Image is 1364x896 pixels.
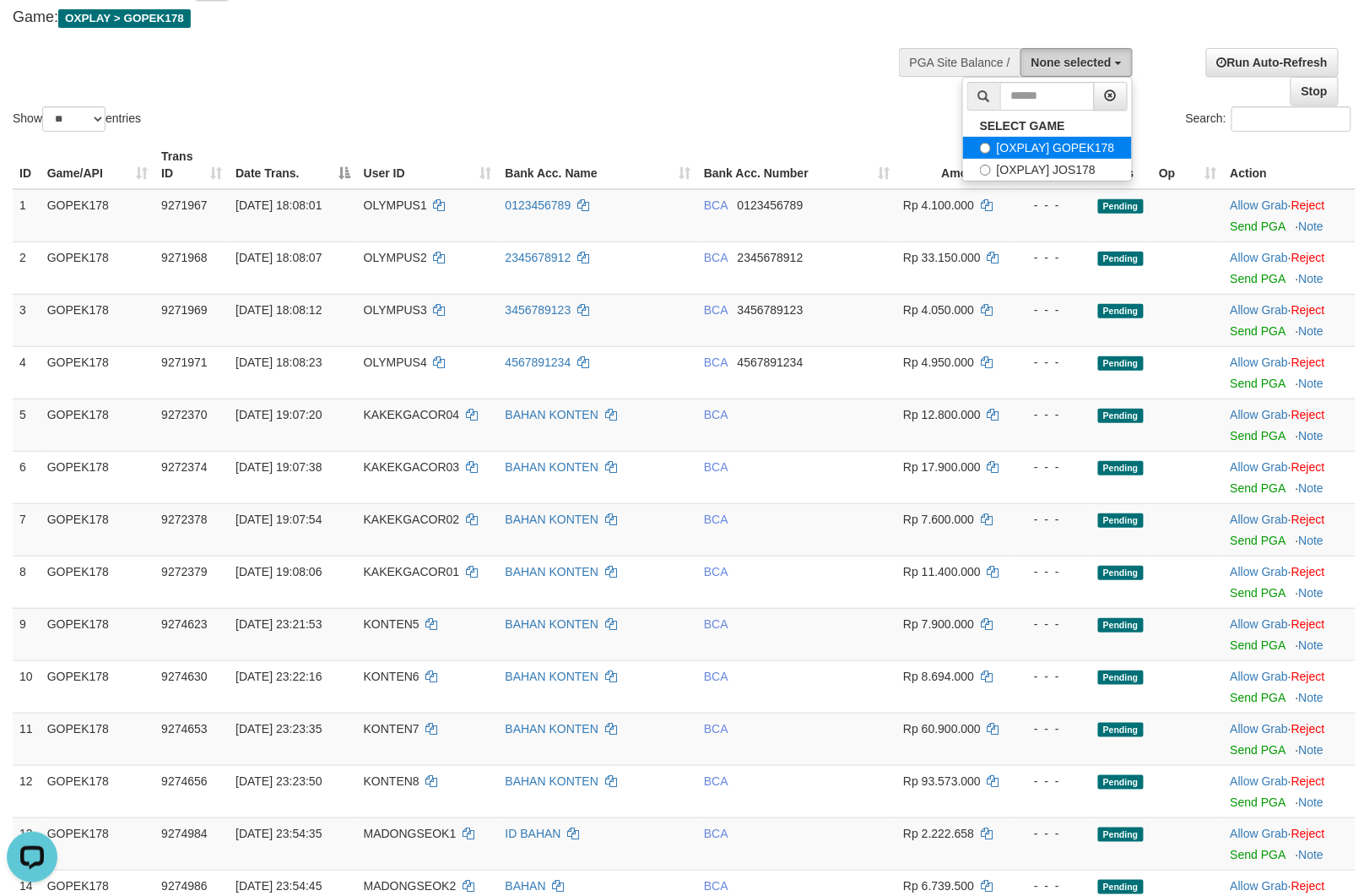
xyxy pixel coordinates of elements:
a: ID BAHAN [506,827,561,840]
span: [DATE] 19:07:20 [235,408,322,421]
th: Trans ID: activate to sort column ascending [154,141,229,189]
span: KONTEN6 [364,670,419,683]
label: [OXPLAY] GOPEK178 [963,137,1132,159]
a: Reject [1291,303,1325,317]
div: - - - [1018,459,1084,475]
a: Note [1299,324,1324,338]
td: · [1224,294,1356,346]
th: Op: activate to sort column ascending [1152,141,1223,189]
span: Pending [1098,723,1144,737]
span: Pending [1098,880,1144,894]
span: KAKEKGACOR04 [364,408,460,421]
a: Send PGA [1231,220,1286,233]
span: OLYMPUS1 [364,198,427,212]
td: · [1224,660,1356,713]
span: · [1231,722,1291,736]
td: 4 [13,346,41,399]
span: Rp 60.900.000 [903,722,981,736]
td: · [1224,765,1356,817]
span: Pending [1098,566,1144,580]
a: Reject [1291,670,1325,683]
span: Rp 4.050.000 [903,303,974,317]
span: Rp 93.573.000 [903,774,981,788]
input: [OXPLAY] JOS178 [980,165,991,176]
a: Allow Grab [1231,251,1288,264]
a: Allow Grab [1231,408,1288,421]
a: Send PGA [1231,743,1286,757]
td: GOPEK178 [41,242,154,294]
span: · [1231,460,1291,474]
td: GOPEK178 [41,399,154,451]
span: 9274656 [161,774,208,788]
td: 10 [13,660,41,713]
span: Copy 0123456789 to clipboard [738,198,804,212]
span: Pending [1098,252,1144,266]
span: Rp 8.694.000 [903,670,974,683]
td: GOPEK178 [41,346,154,399]
span: 9274986 [161,879,208,893]
td: GOPEK178 [41,556,154,608]
a: Reject [1291,722,1325,736]
span: 9272379 [161,565,208,578]
div: - - - [1018,301,1084,318]
a: Reject [1291,827,1325,840]
a: 0123456789 [506,198,571,212]
div: - - - [1018,197,1084,214]
span: OLYMPUS2 [364,251,427,264]
span: Rp 11.400.000 [903,565,981,578]
span: 9274984 [161,827,208,840]
span: BCA [704,827,728,840]
td: · [1224,451,1356,503]
td: 9 [13,608,41,660]
span: OLYMPUS4 [364,356,427,369]
span: Rp 7.600.000 [903,513,974,526]
span: 9271969 [161,303,208,317]
a: BAHAN [506,879,546,893]
a: Send PGA [1231,324,1286,338]
span: [DATE] 23:23:35 [235,722,322,736]
span: [DATE] 18:08:23 [235,356,322,369]
span: 9271967 [161,198,208,212]
input: [OXPLAY] GOPEK178 [980,143,991,154]
div: - - - [1018,354,1084,371]
span: [DATE] 18:08:12 [235,303,322,317]
span: · [1231,198,1291,212]
a: Note [1299,481,1324,495]
span: Pending [1098,775,1144,790]
a: Reject [1291,198,1325,212]
td: · [1224,242,1356,294]
span: Pending [1098,618,1144,633]
span: [DATE] 23:54:45 [235,879,322,893]
div: - - - [1018,563,1084,580]
span: BCA [704,722,728,736]
a: Reject [1291,879,1325,893]
span: [DATE] 23:23:50 [235,774,322,788]
td: 2 [13,242,41,294]
a: BAHAN KONTEN [506,408,598,421]
th: Bank Acc. Number: activate to sort column ascending [697,141,896,189]
a: BAHAN KONTEN [506,513,598,526]
span: Rp 33.150.000 [903,251,981,264]
a: SELECT GAME [963,115,1132,137]
span: [DATE] 19:08:06 [235,565,322,578]
th: Amount: activate to sort column ascending [896,141,1011,189]
td: · [1224,608,1356,660]
span: Pending [1098,199,1144,214]
span: · [1231,251,1291,264]
a: 3456789123 [506,303,571,317]
a: Send PGA [1231,848,1286,861]
span: · [1231,827,1291,840]
td: GOPEK178 [41,451,154,503]
td: 1 [13,189,41,242]
td: GOPEK178 [41,765,154,817]
span: · [1231,408,1291,421]
span: None selected [1031,56,1112,69]
span: Pending [1098,461,1144,475]
a: Run Auto-Refresh [1206,48,1339,77]
a: Send PGA [1231,691,1286,704]
a: BAHAN KONTEN [506,617,598,631]
span: Pending [1098,671,1144,685]
div: - - - [1018,825,1084,842]
span: · [1231,356,1291,369]
th: Action [1224,141,1356,189]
